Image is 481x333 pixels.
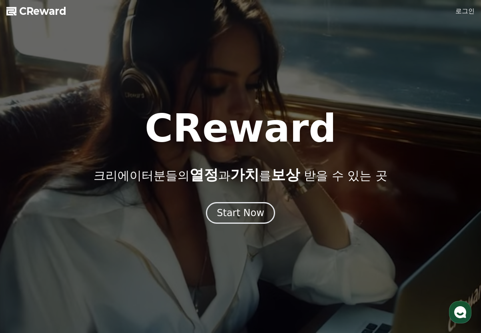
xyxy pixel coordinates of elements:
[25,266,30,272] span: 홈
[55,142,122,148] span: 몇 분 내 답변 받으실 수 있어요
[103,254,154,274] a: 설정
[11,118,145,137] a: 문의하기
[30,100,130,108] div: 문의사항을 남겨주세요 :)
[34,140,44,150] img: tmp-1049645209
[145,109,336,148] h1: CReward
[124,266,133,272] span: 설정
[30,85,146,92] div: CReward
[69,163,95,168] span: 이용중
[10,82,146,113] a: CReward안녕하세요 크리워드입니다.문의사항을 남겨주세요 :)
[217,207,264,219] div: Start Now
[10,60,56,73] h1: CReward
[30,92,130,100] div: 안녕하세요 크리워드입니다.
[455,6,475,16] a: 로그인
[53,254,103,274] a: 대화
[2,254,53,274] a: 홈
[230,166,259,183] span: 가치
[102,63,146,73] button: 운영시간 보기
[6,5,66,18] a: CReward
[62,123,86,131] span: 문의하기
[105,64,138,72] span: 운영시간 보기
[206,202,275,224] button: Start Now
[94,167,387,183] p: 크리에이터분들의 과 를 받을 수 있는 곳
[206,210,275,218] a: Start Now
[61,162,95,169] a: 채널톡이용중
[73,266,83,273] span: 대화
[190,166,218,183] span: 열정
[271,166,300,183] span: 보상
[69,163,82,168] b: 채널톡
[19,5,66,18] span: CReward
[42,140,52,150] img: tmp-654571557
